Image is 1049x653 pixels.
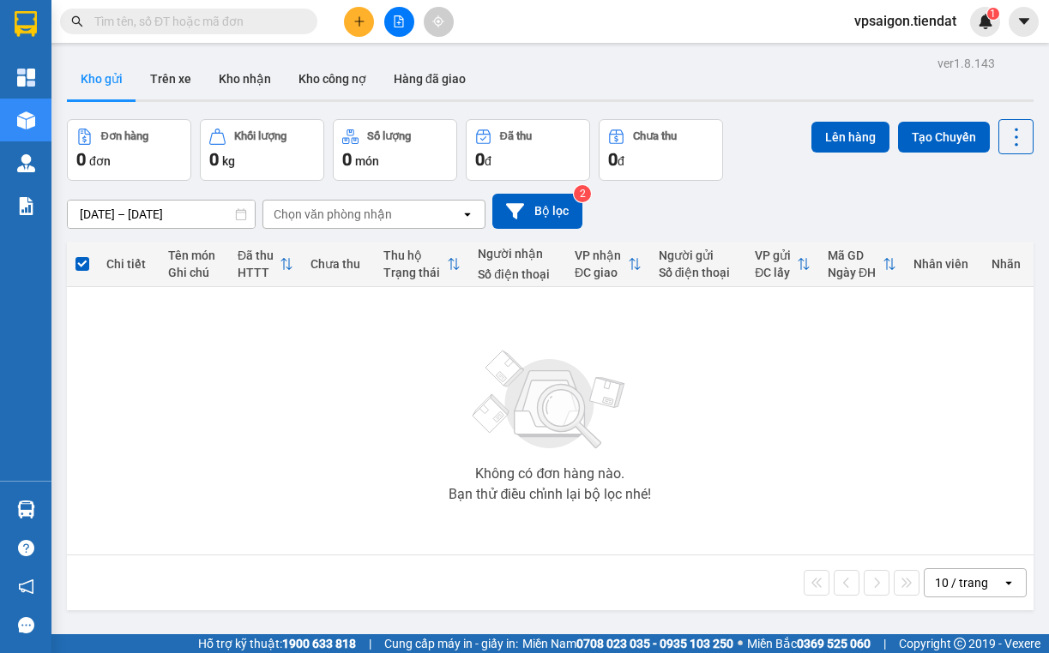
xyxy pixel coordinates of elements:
img: icon-new-feature [978,14,993,29]
button: Hàng đã giao [380,58,479,99]
div: Khối lượng [234,130,286,142]
button: Kho nhận [205,58,285,99]
th: Toggle SortBy [746,242,819,287]
button: Bộ lọc [492,194,582,229]
span: question-circle [18,540,34,556]
div: ĐC lấy [755,266,797,279]
div: 10 / trang [935,574,988,591]
div: Số lượng [367,130,411,142]
span: plus [353,15,365,27]
span: đ [485,154,491,168]
button: plus [344,7,374,37]
span: 0 [342,149,352,170]
div: Chi tiết [106,257,151,271]
div: Số điện thoại [478,267,558,281]
span: Cung cấp máy in - giấy in: [384,634,518,653]
div: HTTT [238,266,280,279]
button: Trên xe [136,58,205,99]
th: Toggle SortBy [375,242,470,287]
div: Trạng thái [383,266,448,279]
div: Nhân viên [913,257,974,271]
button: Số lượng0món [333,119,457,181]
span: notification [18,578,34,595]
div: Chưa thu [633,130,677,142]
div: Số điện thoại [659,266,739,279]
div: Ghi chú [168,266,220,279]
div: VP nhận [575,249,628,262]
button: Kho gửi [67,58,136,99]
button: Kho công nợ [285,58,380,99]
strong: 1900 633 818 [282,637,356,650]
svg: open [461,207,474,221]
input: Select a date range. [68,201,255,228]
div: Người nhận [478,247,558,261]
div: Mã GD [828,249,883,262]
div: Đã thu [500,130,532,142]
button: Đơn hàng0đơn [67,119,191,181]
div: Đã thu [238,249,280,262]
img: dashboard-icon [17,69,35,87]
th: Toggle SortBy [566,242,650,287]
span: đơn [89,154,111,168]
sup: 1 [987,8,999,20]
strong: 0369 525 060 [797,637,871,650]
div: ĐC giao [575,266,628,279]
span: ⚪️ [738,640,743,647]
button: Tạo Chuyến [898,122,990,153]
img: warehouse-icon [17,111,35,129]
span: search [71,15,83,27]
div: Không có đơn hàng nào. [475,467,624,481]
sup: 2 [574,185,591,202]
span: file-add [393,15,405,27]
span: aim [432,15,444,27]
button: file-add [384,7,414,37]
span: copyright [954,638,966,650]
span: | [369,634,371,653]
span: message [18,617,34,633]
img: warehouse-icon [17,500,35,518]
img: solution-icon [17,197,35,215]
button: Lên hàng [811,122,889,153]
th: Toggle SortBy [229,242,302,287]
span: 0 [76,149,86,170]
div: Nhãn [992,257,1025,271]
span: Hỗ trợ kỹ thuật: [198,634,356,653]
span: Miền Nam [522,634,733,653]
button: aim [424,7,454,37]
div: Đơn hàng [101,130,148,142]
div: Thu hộ [383,249,448,262]
span: 1 [990,8,996,20]
span: | [883,634,886,653]
img: logo-vxr [15,11,37,37]
div: Chưa thu [310,257,366,271]
div: Người gửi [659,249,739,262]
button: Đã thu0đ [466,119,590,181]
div: Ngày ĐH [828,266,883,279]
strong: 0708 023 035 - 0935 103 250 [576,637,733,650]
span: kg [222,154,235,168]
span: 0 [475,149,485,170]
button: Chưa thu0đ [599,119,723,181]
span: 0 [608,149,618,170]
input: Tìm tên, số ĐT hoặc mã đơn [94,12,297,31]
span: 0 [209,149,219,170]
th: Toggle SortBy [819,242,905,287]
div: ver 1.8.143 [937,54,995,73]
svg: open [1002,576,1016,590]
span: món [355,154,379,168]
span: đ [618,154,624,168]
button: caret-down [1009,7,1039,37]
div: Chọn văn phòng nhận [274,206,392,223]
div: Tên món [168,249,220,262]
div: Bạn thử điều chỉnh lại bộ lọc nhé! [449,488,651,501]
span: vpsaigon.tiendat [841,10,970,32]
div: VP gửi [755,249,797,262]
img: svg+xml;base64,PHN2ZyBjbGFzcz0ibGlzdC1wbHVnX19zdmciIHhtbG5zPSJodHRwOi8vd3d3LnczLm9yZy8yMDAwL3N2Zy... [464,340,636,460]
button: Khối lượng0kg [200,119,324,181]
img: warehouse-icon [17,154,35,172]
span: caret-down [1016,14,1032,29]
span: Miền Bắc [747,634,871,653]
